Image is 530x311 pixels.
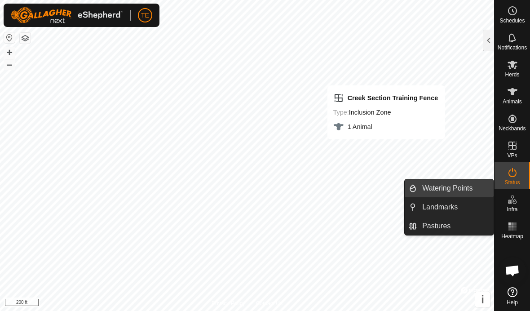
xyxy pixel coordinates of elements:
span: Herds [505,72,519,77]
img: Gallagher Logo [11,7,123,23]
span: Status [504,180,520,185]
div: Open chat [499,257,526,284]
button: + [4,47,15,58]
a: Contact Us [256,299,283,307]
button: Reset Map [4,32,15,43]
button: – [4,59,15,70]
span: i [481,293,484,306]
span: VPs [507,153,517,158]
li: Watering Points [405,179,494,197]
a: Landmarks [417,198,494,216]
span: Neckbands [499,126,526,131]
label: Type: [333,109,349,116]
button: Map Layers [20,33,31,44]
a: Help [495,284,530,309]
span: TE [141,11,149,20]
a: Watering Points [417,179,494,197]
a: Privacy Policy [212,299,245,307]
span: Pastures [422,221,450,231]
span: Help [507,300,518,305]
div: Creek Section Training Fence [333,93,438,103]
span: Notifications [498,45,527,50]
button: i [475,292,490,307]
span: Landmarks [422,202,458,213]
a: Pastures [417,217,494,235]
div: 1 Animal [333,121,438,132]
span: Watering Points [422,183,473,194]
span: Heatmap [501,234,523,239]
li: Pastures [405,217,494,235]
span: Schedules [499,18,525,23]
span: Infra [507,207,517,212]
span: Animals [503,99,522,104]
li: Landmarks [405,198,494,216]
div: Inclusion Zone [333,107,438,118]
